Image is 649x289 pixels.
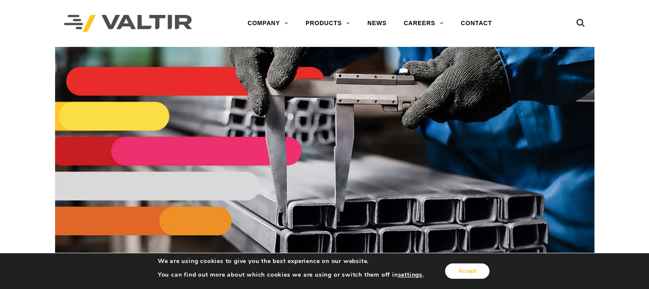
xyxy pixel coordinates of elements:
[158,271,424,279] p: You can find out more about which cookies we are using or switch them off in .
[445,263,489,279] button: Accept
[64,15,192,32] img: Valtir
[158,257,424,265] p: We are using cookies to give you the best experience on our website.
[297,15,359,32] a: PRODUCTS
[359,15,395,32] a: NEWS
[239,15,297,32] a: COMPANY
[452,15,501,32] a: CONTACT
[398,271,422,279] button: settings
[55,47,594,260] img: Header_VALUES
[395,15,452,32] a: CAREERS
